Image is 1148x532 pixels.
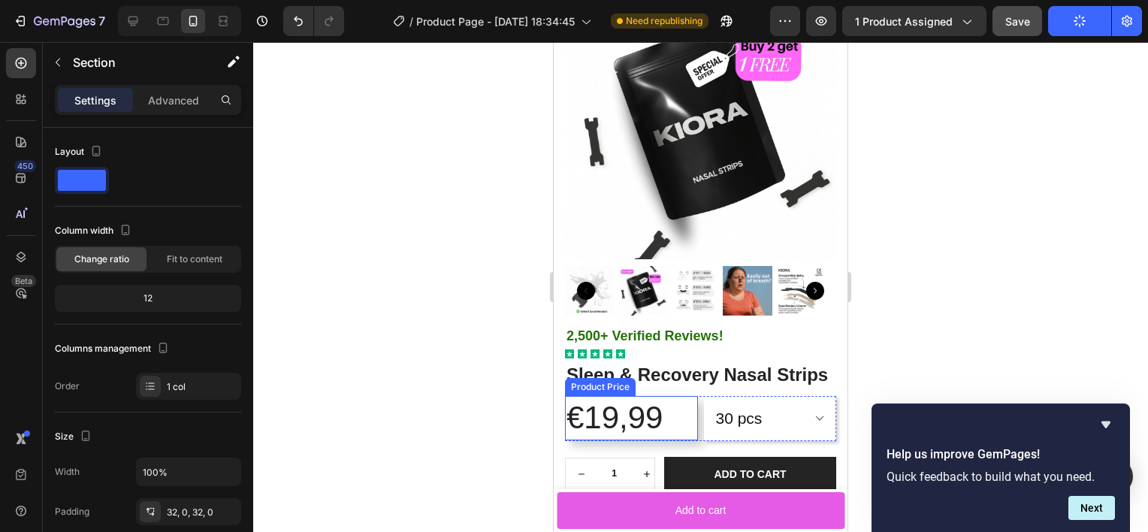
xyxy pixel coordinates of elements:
div: Columns management [55,339,172,359]
div: Help us improve GemPages! [887,416,1115,520]
span: 1 product assigned [855,14,953,29]
span: Change ratio [74,252,129,266]
div: Undo/Redo [283,6,344,36]
span: Fit to content [167,252,222,266]
button: 7 [6,6,112,36]
button: 1 product assigned [842,6,986,36]
input: Auto [137,458,240,485]
iframe: Design area [554,42,847,532]
button: Save [992,6,1042,36]
span: Need republishing [626,14,702,28]
div: Width [55,465,80,479]
h2: Help us improve GemPages! [887,446,1115,464]
div: Order [55,379,80,393]
span: Product Page - [DATE] 18:34:45 [416,14,575,29]
p: Quick feedback to build what you need. [887,470,1115,484]
div: Padding [55,505,89,518]
div: 32, 0, 32, 0 [167,506,237,519]
p: Advanced [148,92,199,108]
div: 450 [14,160,36,172]
p: Section [73,53,196,71]
span: Save [1005,15,1030,28]
p: Settings [74,92,116,108]
div: Layout [55,142,105,162]
button: Hide survey [1097,416,1115,434]
p: 7 [98,12,105,30]
div: Column width [55,221,134,241]
button: Next question [1068,496,1115,520]
span: / [409,14,413,29]
div: 12 [58,288,238,309]
div: 1 col [167,380,237,394]
div: Beta [11,275,36,287]
div: Size [55,427,95,447]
